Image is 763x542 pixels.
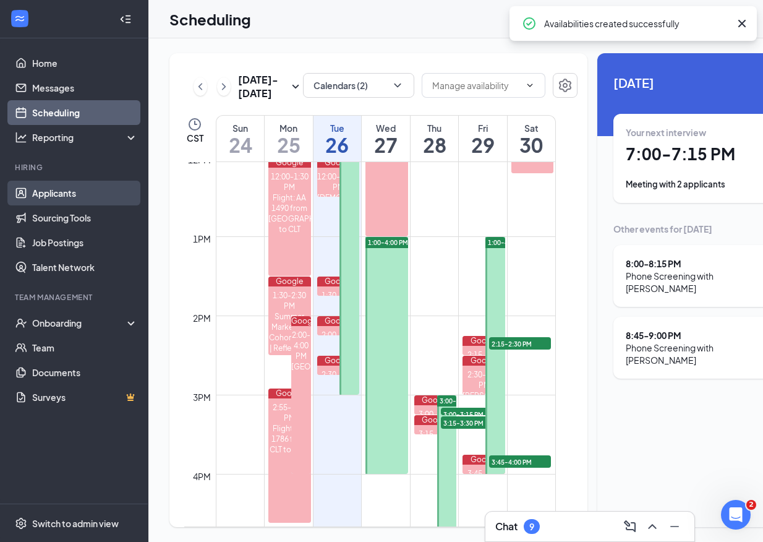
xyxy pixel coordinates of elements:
[14,12,26,25] svg: WorkstreamLogo
[169,9,251,30] h1: Scheduling
[488,238,528,247] span: 1:00-4:00 PM
[553,73,578,100] a: Settings
[190,470,213,483] div: 4pm
[362,116,410,161] a: August 27, 2025
[291,361,311,372] div: [GEOGRAPHIC_DATA]
[667,519,682,534] svg: Minimize
[508,116,555,161] a: August 30, 2025
[462,468,505,489] div: 3:45-4:00 PM
[391,79,404,92] svg: ChevronDown
[32,517,119,530] div: Switch to admin view
[32,255,138,280] a: Talent Network
[119,13,132,25] svg: Collapse
[32,181,138,205] a: Applicants
[317,356,360,366] div: Google
[317,290,360,311] div: 1:30-1:45 PM
[32,317,127,329] div: Onboarding
[362,122,410,134] div: Wed
[414,415,457,425] div: Google
[268,158,311,168] div: Google
[265,134,313,155] h1: 25
[525,80,535,90] svg: ChevronDown
[32,360,138,385] a: Documents
[190,390,213,404] div: 3pm
[15,162,135,173] div: Hiring
[529,522,534,532] div: 9
[735,16,749,31] svg: Cross
[32,385,138,410] a: SurveysCrown
[620,517,640,536] button: ComposeMessage
[268,290,311,311] div: 1:30-2:30 PM
[32,335,138,360] a: Team
[414,429,457,450] div: 3:15-3:30 PM
[15,131,27,144] svg: Analysis
[623,519,637,534] svg: ComposeMessage
[313,134,362,155] h1: 26
[462,350,505,371] div: 2:15-2:30 PM
[459,134,507,155] h1: 29
[462,455,505,465] div: Google
[291,330,311,361] div: 2:00-4:00 PM
[721,500,751,530] iframe: Intercom live chat
[642,517,662,536] button: ChevronUp
[508,122,555,134] div: Sat
[32,205,138,230] a: Sourcing Tools
[194,79,207,94] svg: ChevronLeft
[495,520,518,533] h3: Chat
[32,230,138,255] a: Job Postings
[544,16,730,31] div: Availabilities created successfully
[462,356,505,366] div: Google
[187,132,203,144] span: CST
[15,317,27,329] svg: UserCheck
[489,337,551,350] span: 2:15-2:30 PM
[216,116,264,161] a: August 24, 2025
[459,116,507,161] a: August 29, 2025
[462,336,505,346] div: Google
[665,517,684,536] button: Minimize
[217,77,231,96] button: ChevronRight
[32,131,139,144] div: Reporting
[187,117,202,132] svg: Clock
[441,408,503,420] span: 3:00-3:15 PM
[268,171,311,192] div: 12:00-1:30 PM
[268,311,311,374] div: Summer Marketing Cohort | 1.6 | Reflection & Growth Planning
[645,519,660,534] svg: ChevronUp
[32,51,138,75] a: Home
[190,232,213,246] div: 1pm
[462,369,505,390] div: 2:30-3:00 PM
[414,409,457,430] div: 3:00-3:15 PM
[190,311,213,325] div: 2pm
[288,79,303,94] svg: SmallChevronDown
[317,158,360,168] div: Google
[411,134,459,155] h1: 28
[462,390,505,422] div: [PERSON_NAME] and [PERSON_NAME]
[268,402,311,423] div: 2:55-4:37 PM
[558,78,573,93] svg: Settings
[508,134,555,155] h1: 30
[32,75,138,100] a: Messages
[440,397,480,405] span: 3:00-5:00 PM
[15,517,27,530] svg: Settings
[522,16,537,31] svg: CheckmarkCircle
[15,292,135,303] div: Team Management
[194,77,207,96] button: ChevronLeft
[268,277,311,286] div: Google
[317,316,360,326] div: Google
[362,134,410,155] h1: 27
[317,192,360,256] div: [DEMOGRAPHIC_DATA]-fil-A // Grand Opening Weekly Check In
[216,134,264,155] h1: 24
[317,369,360,390] div: 2:30-2:45 PM
[265,116,313,161] a: August 25, 2025
[32,100,138,125] a: Scheduling
[411,122,459,134] div: Thu
[313,122,362,134] div: Tue
[317,277,360,286] div: Google
[414,395,457,405] div: Google
[432,79,520,92] input: Manage availability
[218,79,230,94] svg: ChevronRight
[268,192,311,234] div: Flight: AA 1490 from [GEOGRAPHIC_DATA] to CLT
[746,500,756,510] span: 2
[553,73,578,98] button: Settings
[317,171,360,192] div: 12:00-12:30 PM
[216,122,264,134] div: Sun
